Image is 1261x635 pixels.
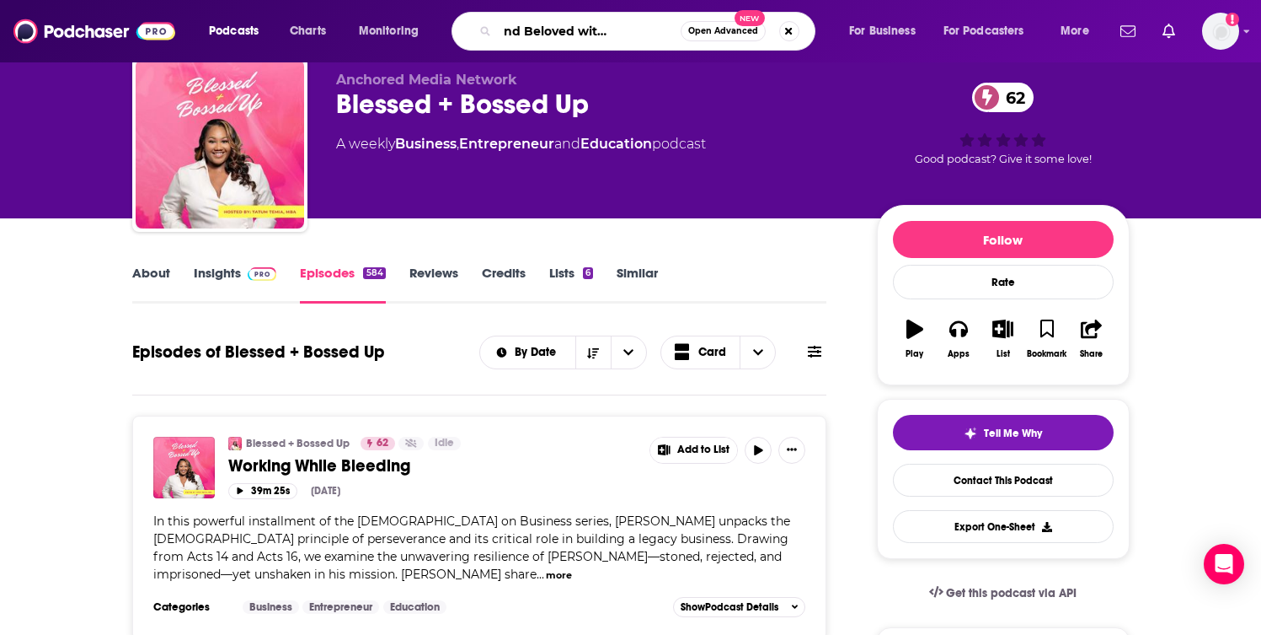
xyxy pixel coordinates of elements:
button: Show More Button [778,437,805,464]
div: Apps [948,349,970,359]
a: Episodes584 [300,265,385,304]
span: and [554,136,580,152]
a: Blessed + Bossed Up [246,437,350,450]
button: Play [893,309,937,369]
span: Anchored Media Network [336,72,517,88]
span: Add to List [677,444,729,456]
img: Blessed + Bossed Up [228,437,242,450]
button: List [980,309,1024,369]
a: Charts [279,18,336,45]
img: Podchaser - Follow, Share and Rate Podcasts [13,15,175,47]
span: New [735,10,765,26]
h1: Episodes of Blessed + Bossed Up [132,342,385,363]
a: Contact This Podcast [893,464,1114,497]
button: Share [1069,309,1113,369]
button: open menu [932,18,1049,45]
div: List [997,349,1010,359]
a: 62 [361,437,395,450]
span: Tell Me Why [984,427,1042,440]
span: Card [698,347,726,358]
a: Business [395,136,457,152]
img: Blessed + Bossed Up [136,60,304,229]
span: Working While Bleeding [228,455,410,476]
button: ShowPodcast Details [673,597,806,617]
span: Open Advanced [688,27,758,35]
span: 62 [989,83,1034,112]
h2: Choose List sort [479,336,647,369]
img: tell me why sparkle [964,427,977,440]
img: Working While Bleeding [153,437,215,498]
a: Entrepreneur [302,600,379,614]
div: [DATE] [311,485,340,497]
button: 39m 25s [228,483,297,499]
span: Podcasts [209,19,259,43]
span: More [1061,19,1089,43]
a: Business [243,600,299,614]
a: Credits [482,265,526,304]
a: Show notifications dropdown [1114,17,1142,46]
button: Open AdvancedNew [681,21,766,41]
a: Get this podcast via API [916,573,1091,614]
div: Bookmark [1027,349,1066,359]
a: Entrepreneur [459,136,554,152]
button: open menu [1049,18,1110,45]
div: Search podcasts, credits, & more... [468,12,831,51]
span: 62 [377,435,388,452]
a: Show notifications dropdown [1156,17,1182,46]
input: Search podcasts, credits, & more... [498,18,681,45]
button: Export One-Sheet [893,510,1114,543]
a: InsightsPodchaser Pro [194,265,277,304]
span: Idle [435,435,454,452]
span: Logged in as sschroeder [1202,13,1239,50]
div: Play [906,349,923,359]
a: Education [580,136,652,152]
span: Show Podcast Details [681,601,778,613]
a: 62 [972,83,1034,112]
span: For Business [849,19,916,43]
button: open menu [480,347,575,358]
span: Get this podcast via API [946,586,1077,600]
img: User Profile [1202,13,1239,50]
span: , [457,136,459,152]
div: 584 [363,267,385,279]
a: Reviews [409,265,458,304]
div: 62Good podcast? Give it some love! [877,72,1130,176]
button: open menu [837,18,937,45]
div: Share [1080,349,1103,359]
img: Podchaser Pro [248,267,277,281]
button: Bookmark [1025,309,1069,369]
div: 6 [583,267,593,279]
a: Similar [617,265,658,304]
svg: Add a profile image [1226,13,1239,26]
span: Good podcast? Give it some love! [915,153,1092,165]
h3: Categories [153,600,229,614]
button: open menu [197,18,281,45]
a: About [132,265,170,304]
a: Working While Bleeding [228,455,638,476]
button: Show More Button [650,438,738,463]
button: open menu [611,336,646,369]
span: By Date [515,347,562,358]
span: Charts [290,19,326,43]
button: Sort Direction [575,336,611,369]
div: Rate [893,265,1114,299]
a: Education [383,600,446,614]
span: Monitoring [359,19,419,43]
button: open menu [347,18,441,45]
div: A weekly podcast [336,134,706,154]
button: Apps [937,309,980,369]
button: Choose View [660,336,777,369]
span: In this powerful installment of the [DEMOGRAPHIC_DATA] on Business series, [PERSON_NAME] unpacks ... [153,514,790,582]
span: ... [537,567,544,582]
span: For Podcasters [943,19,1024,43]
a: Idle [428,437,461,450]
a: Lists6 [549,265,593,304]
div: Open Intercom Messenger [1204,544,1244,584]
button: more [546,568,572,583]
button: Follow [893,221,1114,258]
